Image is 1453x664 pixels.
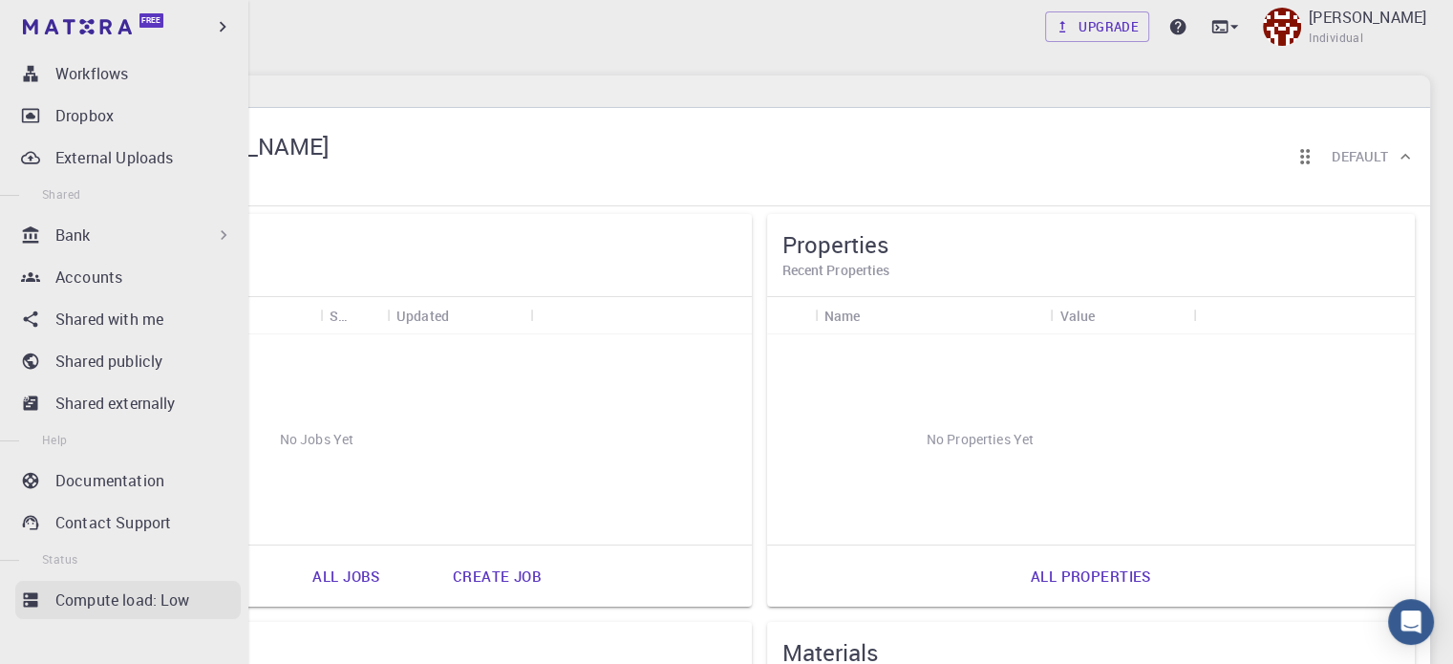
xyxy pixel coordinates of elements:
[55,266,122,289] p: Accounts
[782,260,1400,281] h6: Recent Properties
[767,334,1194,545] div: No Properties Yet
[55,589,190,611] p: Compute load: Low
[55,350,162,373] p: Shared publicly
[15,461,241,500] a: Documentation
[55,104,114,127] p: Dropbox
[55,511,171,534] p: Contact Support
[824,297,861,334] div: Name
[15,216,241,254] div: Bank
[387,297,530,334] div: Updated
[15,384,241,422] a: Shared externally
[1095,300,1125,331] button: Sort
[291,553,400,599] a: All jobs
[1263,8,1301,46] img: Muhammad Ridha Akhsanu Sujiono
[103,334,530,545] div: No Jobs Yet
[815,297,1051,334] div: Name
[396,297,449,334] div: Updated
[1309,6,1426,29] p: [PERSON_NAME]
[767,297,815,334] div: Icon
[42,551,77,567] span: Status
[42,186,80,202] span: Shared
[15,139,241,177] a: External Uploads
[1045,11,1149,42] a: Upgrade
[88,108,1430,206] div: Muhammad Ridha Akhsanu Sujiono[PERSON_NAME]IndividualReorder cardsDefault
[1286,138,1324,176] button: Reorder cards
[1388,599,1434,645] div: Open Intercom Messenger
[118,260,737,281] h6: Recent Jobs
[42,432,68,447] span: Help
[38,13,107,31] span: Support
[330,297,347,334] div: Status
[860,300,890,331] button: Sort
[118,229,737,260] h5: Jobs
[15,258,241,296] a: Accounts
[15,342,241,380] a: Shared publicly
[55,62,128,85] p: Workflows
[1050,297,1193,334] div: Value
[151,297,320,334] div: Name
[1332,146,1388,167] h6: Default
[55,392,176,415] p: Shared externally
[55,308,163,331] p: Shared with me
[15,503,241,542] a: Contact Support
[55,469,164,492] p: Documentation
[1010,553,1172,599] a: All properties
[449,300,480,331] button: Sort
[15,54,241,93] a: Workflows
[347,300,377,331] button: Sort
[23,19,132,34] img: logo
[1309,29,1363,48] span: Individual
[1059,297,1095,334] div: Value
[320,297,387,334] div: Status
[782,229,1400,260] h5: Properties
[55,146,173,169] p: External Uploads
[15,581,241,619] a: Compute load: Low
[15,96,241,135] a: Dropbox
[15,300,241,338] a: Shared with me
[432,553,563,599] a: Create job
[55,224,91,246] p: Bank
